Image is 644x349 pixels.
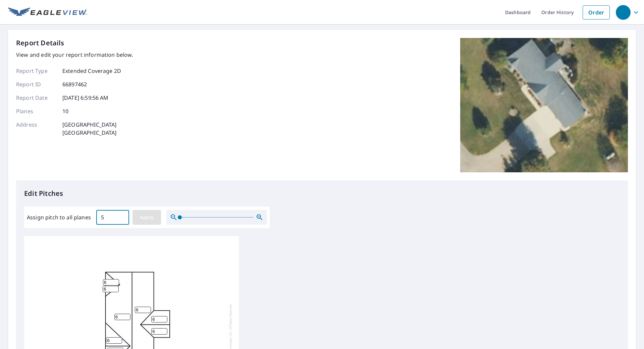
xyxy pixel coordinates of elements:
[16,94,56,102] p: Report Date
[16,80,56,88] p: Report ID
[460,38,628,172] img: Top image
[16,67,56,75] p: Report Type
[138,213,156,222] span: Apply
[62,94,109,102] p: [DATE] 6:59:56 AM
[16,107,56,115] p: Planes
[16,51,133,59] p: View and edit your report information below.
[16,38,64,48] p: Report Details
[62,67,121,75] p: Extended Coverage 2D
[24,188,620,199] p: Edit Pitches
[62,107,68,115] p: 10
[27,213,91,221] label: Assign pitch to all planes
[62,121,117,137] p: [GEOGRAPHIC_DATA] [GEOGRAPHIC_DATA]
[583,5,610,19] a: Order
[16,121,56,137] p: Address
[8,7,87,17] img: EV Logo
[62,80,87,88] p: 66897462
[96,208,129,227] input: 00.0
[132,210,161,225] button: Apply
